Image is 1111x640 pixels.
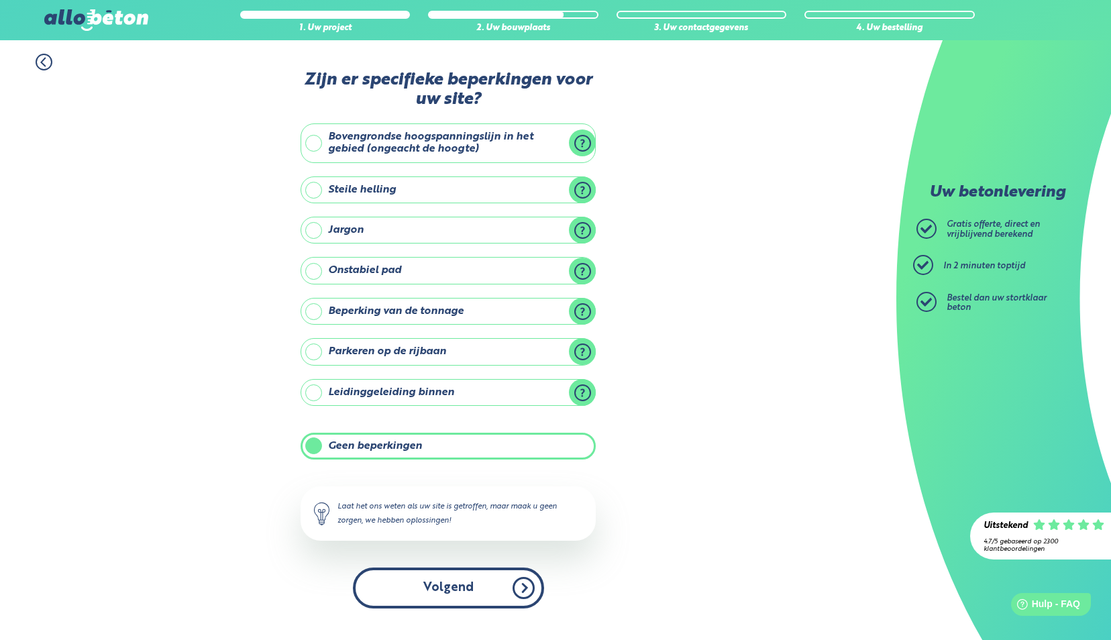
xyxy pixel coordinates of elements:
label: Beperking van de tonnage [301,298,596,325]
label: Steile helling [301,176,596,203]
div: 4. Uw bestelling [804,23,975,34]
label: Jargon [301,217,596,244]
label: Geen beperkingen [301,433,596,460]
iframe: Help widget launcher [992,588,1096,625]
label: Zijn er specifieke beperkingen voor uw site? [301,70,596,110]
div: 2. Uw bouwplaats [428,23,598,34]
label: Leidinggeleiding binnen [301,379,596,406]
div: Laat het ons weten als uw site is getroffen, maar maak u geen zorgen, we hebben oplossingen! [301,486,596,540]
label: Bovengrondse hoogspanningslijn in het gebied (ongeacht de hoogte) [301,123,596,163]
div: 1. Uw project [240,23,411,34]
label: Onstabiel pad [301,257,596,284]
button: Volgend [353,568,544,608]
label: Parkeren op de rijbaan [301,338,596,365]
img: Allobéton [44,9,148,31]
div: 3. Uw contactgegevens [617,23,787,34]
